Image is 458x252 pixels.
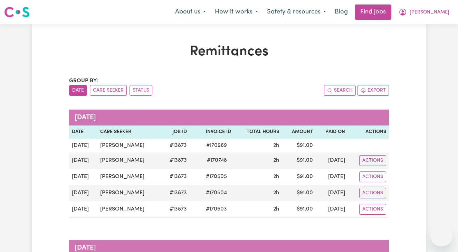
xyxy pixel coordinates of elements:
td: $ 91.00 [282,152,316,169]
th: Care Seeker [97,125,161,139]
td: [DATE] [316,169,348,185]
td: [DATE] [316,152,348,169]
td: # 13873 [161,201,190,218]
td: # 13873 [161,169,190,185]
button: My Account [394,5,454,19]
button: sort invoices by paid status [130,85,152,96]
td: # 13873 [161,152,190,169]
button: Actions [359,188,386,198]
td: [DATE] [69,169,97,185]
td: $ 91.00 [282,185,316,201]
span: # 170505 [202,172,231,181]
a: Blog [331,4,352,20]
td: [PERSON_NAME] [97,201,161,218]
th: Actions [348,125,389,139]
span: # 170969 [202,141,231,150]
span: 2 hours [273,190,279,196]
h1: Remittances [69,44,389,60]
button: Actions [359,155,386,166]
iframe: Button to launch messaging window [430,224,452,246]
th: Invoice ID [190,125,234,139]
a: Find jobs [355,4,391,20]
td: $ 91.00 [282,169,316,185]
th: Date [69,125,97,139]
th: Paid On [316,125,348,139]
td: # 13873 [161,185,190,201]
a: Careseekers logo [4,4,30,20]
span: # 170503 [202,205,231,213]
button: Search [324,85,356,96]
td: [DATE] [69,185,97,201]
span: 2 hours [273,206,279,212]
caption: [DATE] [69,110,389,125]
button: sort invoices by date [69,85,87,96]
button: Actions [359,204,386,215]
td: [PERSON_NAME] [97,152,161,169]
span: # 170504 [202,189,231,197]
td: $ 91.00 [282,201,316,218]
span: [PERSON_NAME] [410,9,449,16]
td: [DATE] [316,185,348,201]
span: # 170748 [203,156,231,165]
span: Group by: [69,78,98,84]
td: # 13873 [161,139,190,152]
span: 2 hours [273,143,279,148]
td: [DATE] [316,201,348,218]
button: Export [357,85,389,96]
img: Careseekers logo [4,6,30,18]
button: sort invoices by care seeker [90,85,127,96]
th: Job ID [161,125,190,139]
td: [PERSON_NAME] [97,169,161,185]
button: Safety & resources [263,5,331,19]
td: [PERSON_NAME] [97,185,161,201]
th: Amount [282,125,316,139]
td: [DATE] [69,201,97,218]
th: Total Hours [234,125,282,139]
button: How it works [210,5,263,19]
span: 2 hours [273,174,279,179]
span: 2 hours [273,158,279,163]
td: [PERSON_NAME] [97,139,161,152]
button: Actions [359,171,386,182]
td: $ 91.00 [282,139,316,152]
td: [DATE] [69,139,97,152]
button: About us [171,5,210,19]
td: [DATE] [69,152,97,169]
